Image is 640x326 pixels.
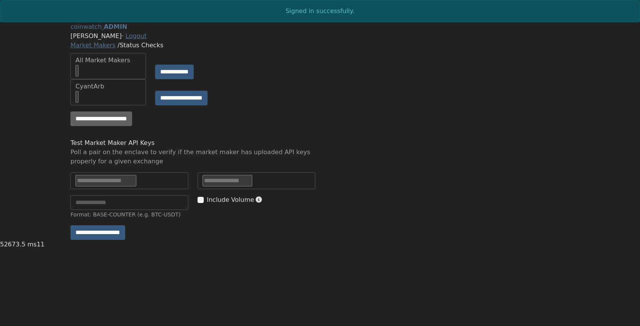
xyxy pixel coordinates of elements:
[70,211,181,218] small: Format: BASE-COUNTER (e.g. BTC-USDT)
[70,138,315,148] div: Test Market Maker API Keys
[126,32,147,40] a: Logout
[75,82,141,91] div: CyantArb
[117,42,119,49] span: /
[122,32,124,40] span: ·
[70,42,116,49] a: Market Makers
[70,23,127,30] a: coinwatch ADMIN
[207,195,254,205] label: Include Volume
[70,148,315,166] div: Poll a pair on the enclave to verify if the market maker has uploaded API keys properly for a giv...
[70,32,570,41] div: [PERSON_NAME]
[70,22,102,32] div: coinwatch
[75,56,141,65] div: All Market Makers
[27,241,37,248] span: ms
[104,22,127,32] div: ADMIN
[70,41,570,50] div: Status Checks
[37,241,44,248] span: 11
